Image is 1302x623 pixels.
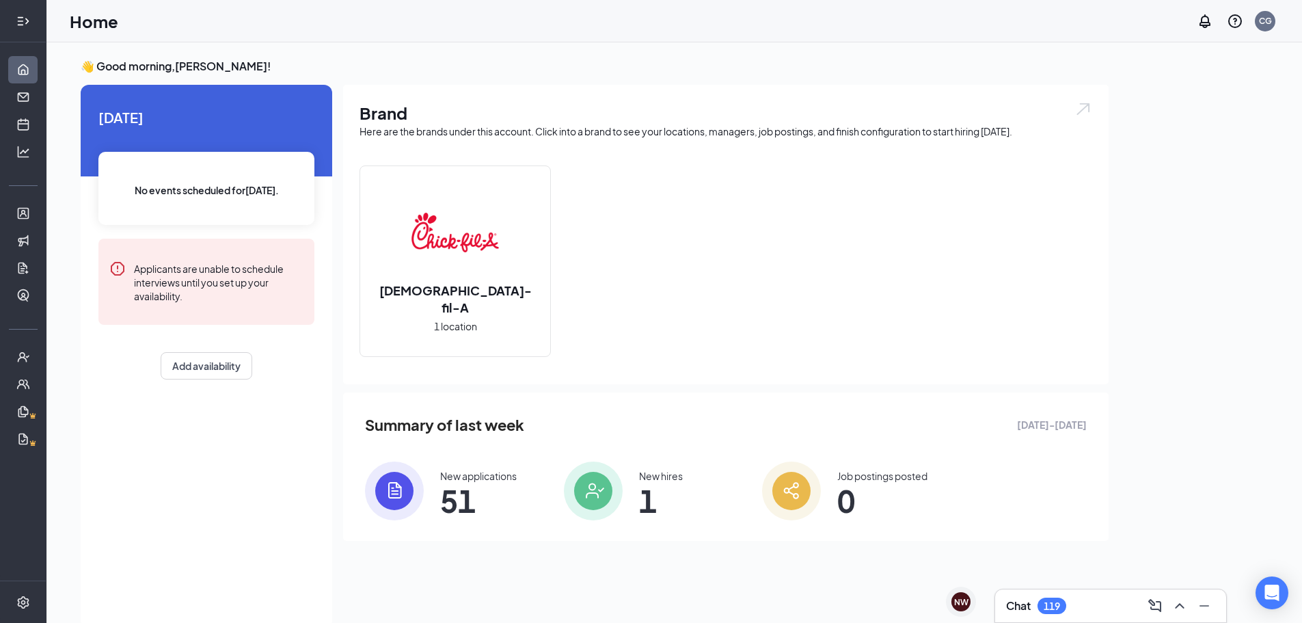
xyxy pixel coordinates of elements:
[134,261,303,303] div: Applicants are unable to schedule interviews until you set up your availability.
[360,101,1092,124] h1: Brand
[1171,598,1188,614] svg: ChevronUp
[16,596,30,609] svg: Settings
[1147,598,1163,614] svg: ComposeMessage
[564,462,623,520] img: icon
[837,488,927,513] span: 0
[1259,15,1272,27] div: CG
[98,107,314,128] span: [DATE]
[161,352,252,380] button: Add availability
[411,189,499,276] img: Chick-fil-A
[440,488,517,513] span: 51
[1193,595,1215,617] button: Minimize
[1227,13,1243,29] svg: QuestionInfo
[1197,13,1213,29] svg: Notifications
[81,59,1109,74] h3: 👋 Good morning, [PERSON_NAME] !
[1169,595,1191,617] button: ChevronUp
[1074,101,1092,117] img: open.6027fd2a22e1237b5b06.svg
[360,124,1092,138] div: Here are the brands under this account. Click into a brand to see your locations, managers, job p...
[70,10,118,33] h1: Home
[16,14,30,28] svg: Expand
[639,488,683,513] span: 1
[360,282,550,316] h2: [DEMOGRAPHIC_DATA]-fil-A
[1144,595,1166,617] button: ComposeMessage
[1256,576,1288,609] div: Open Intercom Messenger
[434,319,477,334] span: 1 location
[1006,598,1031,613] h3: Chat
[762,462,821,520] img: icon
[837,469,927,483] div: Job postings posted
[109,261,126,277] svg: Error
[16,350,30,364] svg: UserCheck
[135,183,279,198] span: No events scheduled for [DATE] .
[365,462,424,520] img: icon
[1196,598,1212,614] svg: Minimize
[1017,417,1087,432] span: [DATE] - [DATE]
[16,145,30,159] svg: Analysis
[365,413,524,437] span: Summary of last week
[440,469,517,483] div: New applications
[954,596,968,608] div: NW
[639,469,683,483] div: New hires
[1044,600,1060,612] div: 119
